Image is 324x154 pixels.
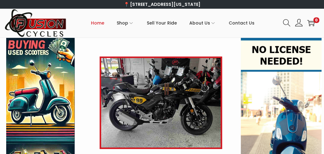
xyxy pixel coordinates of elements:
a: Contact Us [229,9,254,37]
img: Woostify retina logo [5,9,67,38]
a: About Us [189,9,216,37]
span: Shop [117,15,128,31]
a: Sell Your Ride [147,9,177,37]
a: 0 [307,19,315,27]
a: Home [91,9,104,37]
span: Sell Your Ride [147,15,177,31]
span: Contact Us [229,15,254,31]
nav: Primary navigation [67,9,278,37]
a: 📍 [STREET_ADDRESS][US_STATE] [124,1,200,7]
a: Shop [117,9,134,37]
span: About Us [189,15,210,31]
span: Home [91,15,104,31]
